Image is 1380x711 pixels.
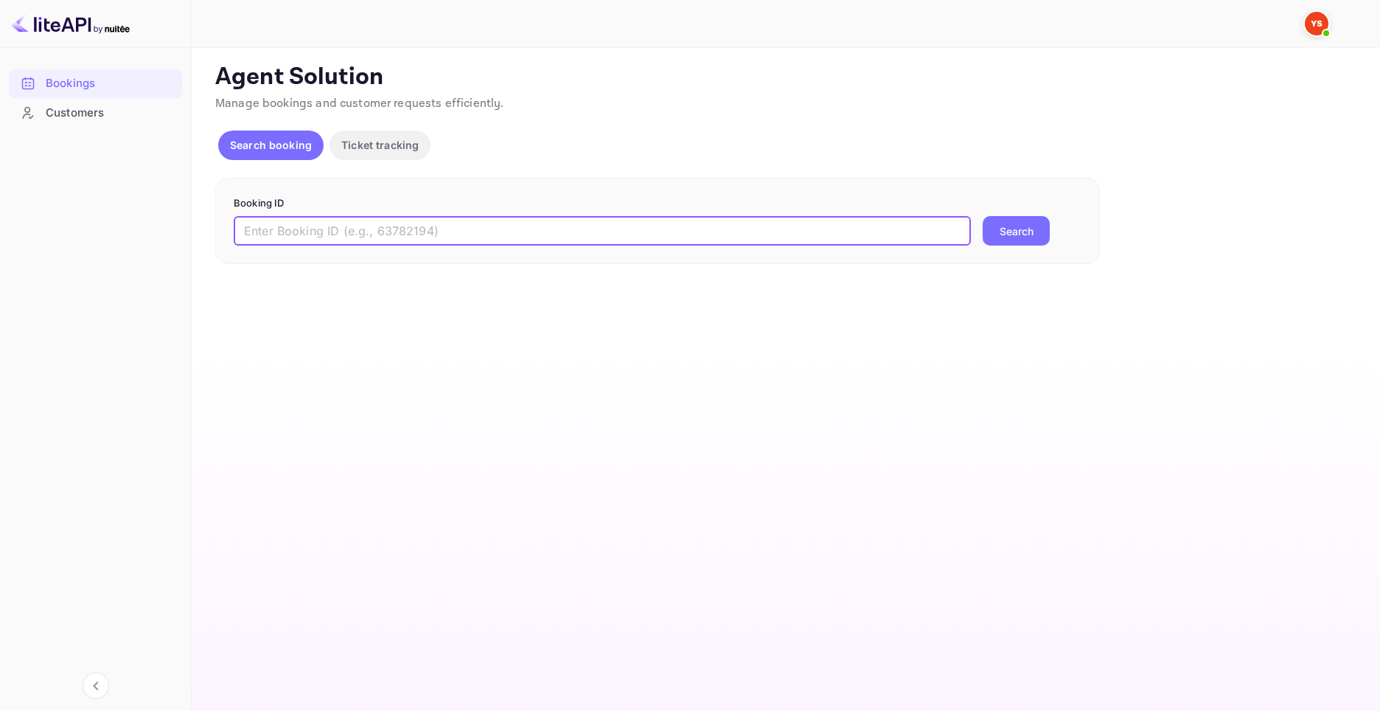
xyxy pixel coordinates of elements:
[46,75,175,92] div: Bookings
[46,105,175,122] div: Customers
[215,96,504,111] span: Manage bookings and customer requests efficiently.
[9,99,182,126] a: Customers
[1305,12,1328,35] img: Yandex Support
[12,12,130,35] img: LiteAPI logo
[9,69,182,97] a: Bookings
[9,99,182,128] div: Customers
[9,69,182,98] div: Bookings
[234,196,1081,211] p: Booking ID
[341,137,419,153] p: Ticket tracking
[83,673,109,699] button: Collapse navigation
[230,137,312,153] p: Search booking
[983,216,1050,246] button: Search
[215,63,1353,92] p: Agent Solution
[234,216,971,246] input: Enter Booking ID (e.g., 63782194)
